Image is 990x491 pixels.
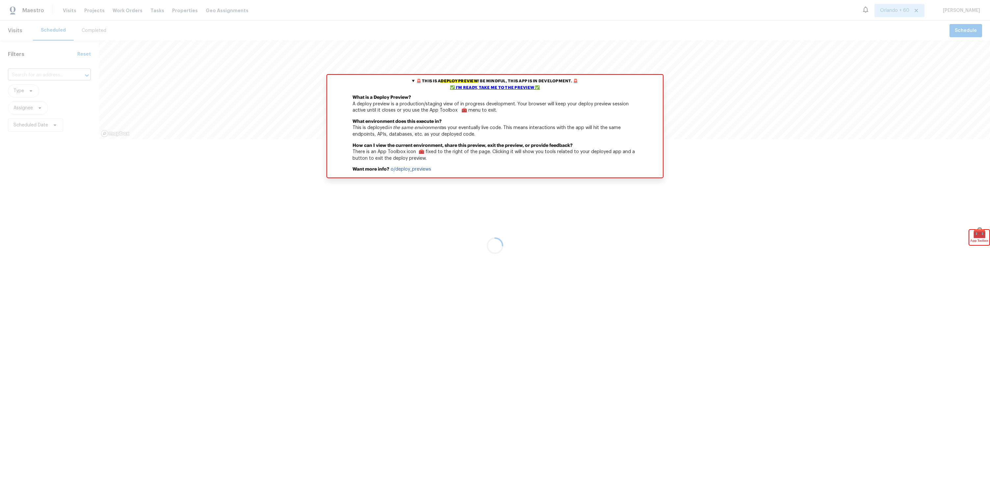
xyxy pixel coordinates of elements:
[969,230,989,236] span: 🧰
[327,95,663,119] p: A deploy preview is a production/staging view of in progress development. Your browser will keep ...
[327,143,663,167] p: There is an App Toolbox icon 🧰 fixed to the right of the page. Clicking it will show you tools re...
[329,85,661,91] div: ✅ I'm ready, take me to the preview ✅
[327,75,663,95] summary: 🚨 This is adeploy preview! Be mindful, this app is in development. 🚨✅ I'm ready, take me to the p...
[327,119,663,143] p: This is deployed as your eventually live code. This means interactions with the app will hit the ...
[970,237,988,244] span: App Toolbox
[969,230,989,245] div: 🧰App Toolbox
[352,143,573,148] b: How can I view the current environment, share this preview, exit the preview, or provide feedback?
[352,167,389,172] b: Want more info?
[352,95,411,100] b: What is a Deploy Preview?
[441,79,478,83] mark: deploy preview
[352,119,442,124] b: What environment does this execute in?
[388,125,441,130] em: in the same environment
[101,130,130,137] a: Mapbox homepage
[391,167,431,172] a: o/deploy_previews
